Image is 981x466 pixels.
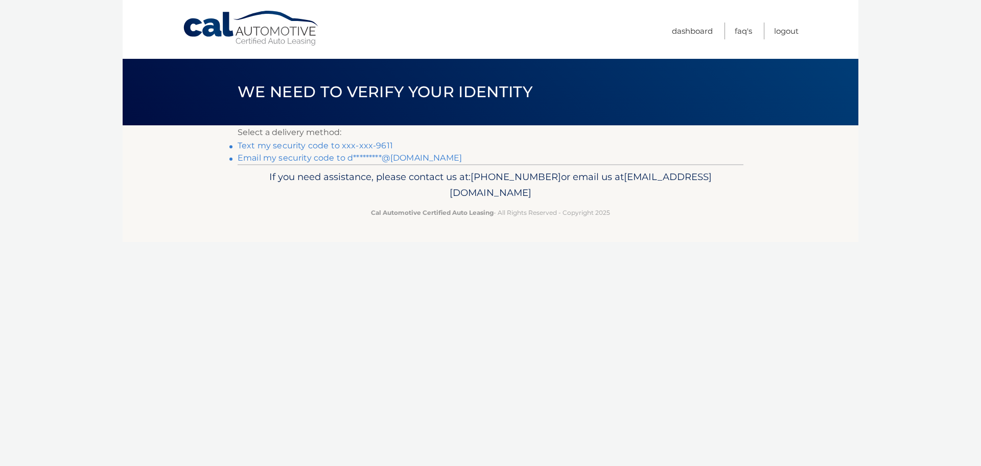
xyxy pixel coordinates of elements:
a: Logout [774,23,799,39]
span: [PHONE_NUMBER] [471,171,561,183]
a: Cal Automotive [182,10,320,47]
p: If you need assistance, please contact us at: or email us at [244,169,737,202]
p: Select a delivery method: [238,125,743,140]
a: FAQ's [735,23,752,39]
a: Text my security code to xxx-xxx-9611 [238,141,393,150]
span: We need to verify your identity [238,82,532,101]
a: Dashboard [672,23,713,39]
p: - All Rights Reserved - Copyright 2025 [244,207,737,218]
a: Email my security code to d*********@[DOMAIN_NAME] [238,153,462,163]
strong: Cal Automotive Certified Auto Leasing [371,209,494,216]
